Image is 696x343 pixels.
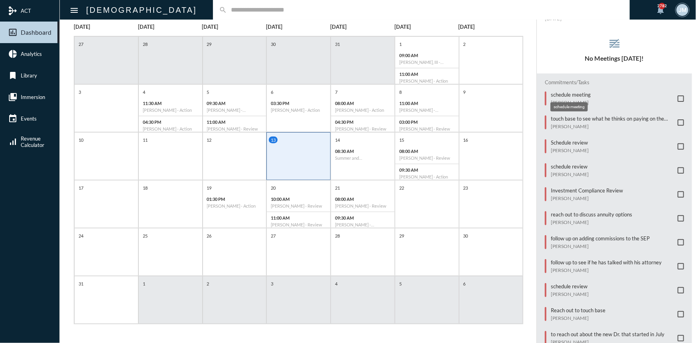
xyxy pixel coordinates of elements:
p: 08:00 AM [399,149,455,154]
h2: [DEMOGRAPHIC_DATA] [86,4,197,16]
h6: [PERSON_NAME] - Action [335,107,390,113]
h6: [PERSON_NAME], III - Verification [399,59,455,65]
p: 4 [141,89,147,95]
p: 29 [397,232,406,239]
p: 29 [205,41,214,48]
h6: [PERSON_NAME] - Review [335,203,390,208]
h6: [PERSON_NAME] - Action [143,107,198,113]
p: [PERSON_NAME] [551,147,589,153]
p: 22 [397,184,406,191]
p: 15 [397,137,406,143]
p: 04:30 PM [335,119,390,125]
p: [PERSON_NAME] [551,291,589,297]
p: 11:30 AM [143,101,198,106]
p: schedule review [551,163,589,170]
h6: [PERSON_NAME] - Review [399,126,455,131]
h6: [PERSON_NAME] - Review [399,155,455,161]
p: 1 [141,280,147,287]
p: 2 [461,41,468,48]
p: 6 [269,89,275,95]
h5: No Meetings [DATE]! [537,55,692,62]
p: 03:00 PM [399,119,455,125]
p: 5 [397,280,404,287]
p: 6 [461,280,468,287]
p: touch base to see what he thinks on paying on the loan and on possibly changing the dividend scale [551,115,674,122]
span: ACT [21,8,31,14]
span: Immersion [21,94,45,100]
p: 31 [77,280,85,287]
p: 26 [205,232,214,239]
p: 2 [205,280,211,287]
p: 8 [397,89,404,95]
p: 09:30 AM [335,215,390,220]
h6: [PERSON_NAME] - Investment Compliance Review [335,222,390,227]
p: 11:00 AM [271,215,326,220]
p: 30 [461,232,470,239]
mat-icon: insert_chart_outlined [8,28,18,37]
h6: [PERSON_NAME] - Action [143,126,198,131]
h6: [PERSON_NAME] - Review [271,203,326,208]
p: 18 [141,184,150,191]
span: Events [21,115,37,122]
p: [PERSON_NAME] [551,267,662,273]
p: 7 [333,89,339,95]
h6: [PERSON_NAME] - Review [335,126,390,131]
div: schedule meeting [550,102,588,111]
p: [DATE] [459,24,523,30]
p: 09:30 AM [207,101,262,106]
p: schedule meeting [551,91,591,98]
span: Library [21,72,37,79]
p: 3 [77,89,83,95]
p: [PERSON_NAME] [551,171,589,177]
p: [PERSON_NAME] [551,315,605,321]
p: 30 [269,41,278,48]
p: reach out to discuss annuity options [551,211,632,218]
mat-icon: Side nav toggle icon [69,6,79,15]
span: Dashboard [21,29,51,36]
p: 13 [269,137,278,143]
p: 21 [333,184,342,191]
h6: Summer and [PERSON_NAME] - Action [335,155,390,161]
p: 16 [461,137,470,143]
mat-icon: event [8,114,18,123]
p: 08:00 AM [335,196,390,202]
p: 11:00 AM [399,71,455,77]
p: [PERSON_NAME] [551,243,650,249]
p: 20 [269,184,278,191]
mat-icon: pie_chart [8,49,18,59]
p: 27 [269,232,278,239]
h2: Commitments/Tasks [545,79,684,85]
h6: [PERSON_NAME] - Action [399,78,455,83]
p: 09:00 AM [399,53,455,58]
mat-icon: signal_cellular_alt [8,137,18,147]
p: 12 [205,137,214,143]
p: 10 [77,137,85,143]
p: 08:00 AM [335,101,390,106]
span: Revenue Calculator [21,135,44,148]
p: 31 [333,41,342,48]
p: 24 [77,232,85,239]
h6: [PERSON_NAME] - Action [399,174,455,179]
p: 4 [333,280,339,287]
mat-icon: collections_bookmark [8,92,18,102]
button: Toggle sidenav [66,2,82,18]
p: follow up on adding commissions to the SEP [551,235,650,242]
mat-icon: reorder [608,37,621,50]
h6: [PERSON_NAME] - Investment Compliance Review [207,107,262,113]
h6: [PERSON_NAME] - Action [271,107,326,113]
p: [DATE] [394,24,459,30]
p: 28 [141,41,150,48]
p: 11:00 AM [399,101,455,106]
p: 11 [141,137,150,143]
div: JM [676,4,688,16]
p: Reach out to touch base [551,307,605,313]
p: schedule review [551,283,589,289]
p: [DATE] [74,24,138,30]
p: 09:30 AM [399,167,455,172]
p: Investment Compliance Review [551,187,623,194]
p: 27 [77,41,85,48]
h6: [PERSON_NAME] - Investment [399,107,455,113]
h6: [PERSON_NAME] - Action [207,203,262,208]
p: [DATE] [138,24,202,30]
p: 10:00 AM [271,196,326,202]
